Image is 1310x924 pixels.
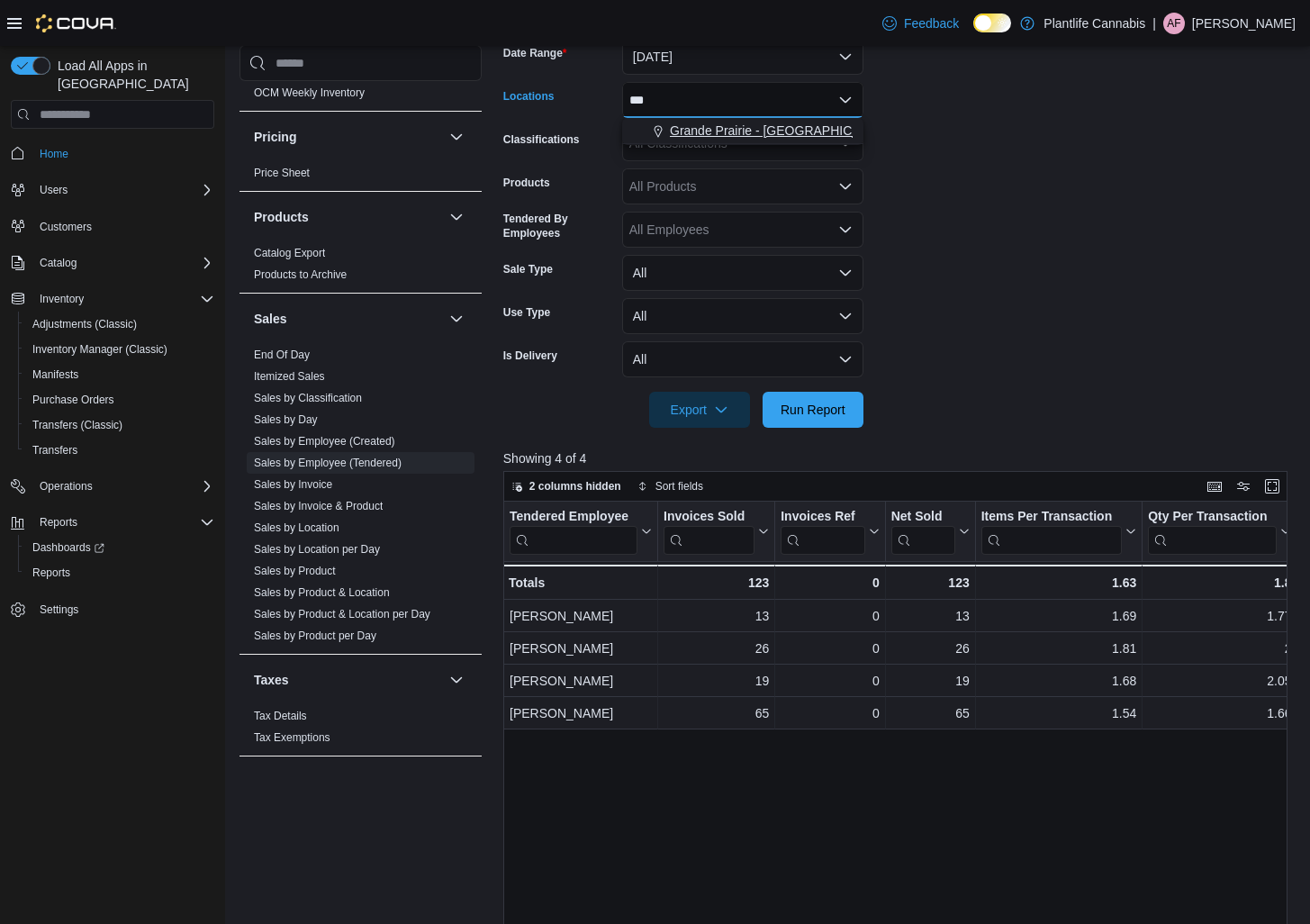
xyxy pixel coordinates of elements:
div: 123 [890,572,969,593]
a: Settings [32,599,86,621]
span: Reports [32,566,70,580]
div: 26 [891,638,970,659]
span: Catalog [40,256,77,270]
div: Invoices Ref [781,509,864,555]
button: Inventory Manager (Classic) [18,337,221,362]
div: Net Sold [890,509,954,555]
button: Operations [32,476,100,497]
button: Sort fields [630,476,710,497]
a: Sales by Invoice [254,478,332,491]
span: Dashboards [32,540,104,555]
div: 2 [1148,638,1291,659]
a: Dashboards [18,535,221,560]
div: 1.54 [981,702,1137,724]
span: Purchase Orders [32,393,114,407]
span: Transfers [25,439,214,461]
span: Manifests [32,367,78,382]
div: 19 [891,670,970,692]
button: All [622,255,863,291]
button: Purchase Orders [18,387,221,412]
div: Tendered Employee [510,509,637,555]
span: 2 columns hidden [529,479,621,494]
span: Itemized Sales [254,369,325,384]
button: Pricing [254,128,442,146]
span: Reports [25,562,214,584]
div: Invoices Sold [664,509,754,555]
label: Locations [503,89,555,104]
span: Sales by Day [254,412,318,427]
span: Sales by Invoice & Product [254,499,383,513]
span: Tax Details [254,709,307,723]
span: Transfers (Classic) [32,418,122,432]
div: 0 [781,670,879,692]
span: Operations [32,476,214,497]
button: Sales [254,310,442,328]
h3: Taxes [254,671,289,689]
div: 2.05 [1148,670,1291,692]
div: 13 [891,605,970,627]
span: Customers [32,215,214,238]
img: Cova [36,14,116,32]
a: Inventory Manager (Classic) [25,339,175,360]
div: OCM [239,82,482,111]
div: Choose from the following options [622,118,863,144]
button: Invoices Sold [664,509,769,555]
button: Home [4,140,221,166]
a: Tax Details [254,710,307,722]
span: Manifests [25,364,214,385]
p: | [1152,13,1156,34]
a: End Of Day [254,349,310,361]
button: Products [446,206,467,228]
div: Net Sold [890,509,954,526]
label: Products [503,176,550,190]
button: Products [254,208,442,226]
button: Tendered Employee [510,509,652,555]
button: Transfers (Classic) [18,412,221,438]
span: Products to Archive [254,267,347,282]
button: Pricing [446,126,467,148]
div: 65 [891,702,970,724]
span: Dark Mode [973,32,974,33]
div: 1.68 [981,670,1137,692]
div: 65 [664,702,769,724]
button: Settings [4,596,221,622]
div: Totals [509,572,652,593]
div: Pricing [239,162,482,191]
a: Sales by Day [254,413,318,426]
p: [PERSON_NAME] [1192,13,1296,34]
span: Sales by Location per Day [254,542,380,557]
label: Date Range [503,46,567,60]
div: Items Per Transaction [980,509,1122,555]
span: Sales by Classification [254,391,362,405]
span: Feedback [904,14,959,32]
span: Grande Prairie - [GEOGRAPHIC_DATA] [670,122,894,140]
span: OCM Weekly Inventory [254,86,365,100]
div: [PERSON_NAME] [510,702,652,724]
span: Users [40,183,68,197]
span: Transfers [32,443,77,457]
a: Transfers (Classic) [25,414,130,436]
span: Sales by Employee (Created) [254,434,395,448]
div: Items Per Transaction [980,509,1122,526]
a: Dashboards [25,537,112,558]
button: Grande Prairie - [GEOGRAPHIC_DATA] [622,118,863,144]
div: Alyson Flowers [1163,13,1185,34]
a: OCM Weekly Inventory [254,86,365,99]
span: Export [660,392,739,428]
div: 26 [664,638,769,659]
p: Showing 4 of 4 [503,449,1296,467]
label: Sale Type [503,262,553,276]
span: Home [32,141,214,164]
input: Dark Mode [973,14,1011,32]
button: Reports [18,560,221,585]
span: Tax Exemptions [254,730,330,745]
span: Catalog [32,252,214,274]
div: 0 [781,572,879,593]
label: Tendered By Employees [503,212,615,240]
a: Itemized Sales [254,370,325,383]
span: Sales by Location [254,521,339,535]
div: 1.8 [1148,572,1291,593]
a: Customers [32,216,99,238]
div: Taxes [239,705,482,756]
div: 1.63 [980,572,1136,593]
